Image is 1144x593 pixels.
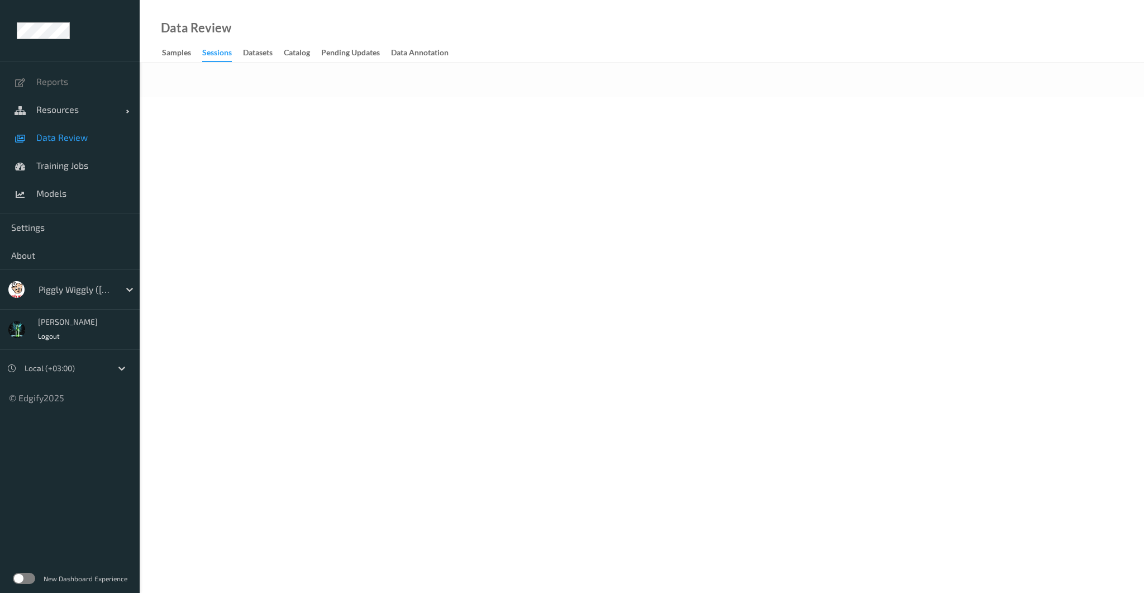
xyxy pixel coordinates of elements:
[162,45,202,61] a: Samples
[202,47,232,62] div: Sessions
[284,45,321,61] a: Catalog
[162,47,191,61] div: Samples
[243,47,273,61] div: Datasets
[321,47,380,61] div: Pending Updates
[202,45,243,62] a: Sessions
[243,45,284,61] a: Datasets
[284,47,310,61] div: Catalog
[321,45,391,61] a: Pending Updates
[161,22,231,34] div: Data Review
[391,47,449,61] div: Data Annotation
[391,45,460,61] a: Data Annotation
